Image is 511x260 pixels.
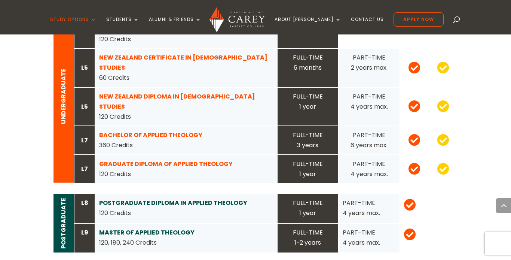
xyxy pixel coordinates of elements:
[343,91,396,112] div: PART-TIME 4 years max.
[281,130,334,150] div: FULL-TIME 3 years
[99,52,273,83] div: 60 Credits
[81,228,88,237] strong: L9
[99,228,195,237] a: MASTER OF APPLIED THEOLOGY
[81,164,88,173] strong: L7
[106,17,139,34] a: Students
[59,198,68,249] strong: POSTGRADUATE
[149,17,201,34] a: Alumni & Friends
[351,17,384,34] a: Contact Us
[99,199,247,207] a: POSTGRADUATE DIPLOMA IN APPLIED THEOLOGY
[50,17,97,34] a: Study Options
[99,227,273,248] div: 120, 180, 240 Credits
[81,102,88,111] strong: L5
[275,17,341,34] a: About [PERSON_NAME]
[394,12,444,27] a: Apply Now
[209,7,264,32] img: Carey Baptist College
[99,130,273,150] div: 360 Credits
[81,63,88,72] strong: L5
[281,52,334,73] div: FULL-TIME 6 months
[81,136,88,145] strong: L7
[99,160,233,168] a: GRADUATE DIPLOMA OF APPLIED THEOLOGY
[343,227,396,248] div: PART-TIME 4 years max.
[99,131,202,139] a: BACHELOR OF APPLIED THEOLOGY
[343,130,396,150] div: PART-TIME 6 years max.
[343,198,396,218] div: PART-TIME 4 years max.
[81,199,88,207] strong: L8
[59,69,68,124] strong: UNDERGRADUATE
[281,91,334,112] div: FULL-TIME 1 year
[343,159,396,179] div: PART-TIME 4 years max.
[99,198,273,218] div: 120 Credits
[281,198,334,218] div: FULL-TIME 1 year
[281,159,334,179] div: FULL-TIME 1 year
[99,91,273,122] div: 120 Credits
[343,52,396,73] div: PART-TIME 2 years max.
[99,53,267,72] a: NEW ZEALAND CERTIFICATE IN [DEMOGRAPHIC_DATA] STUDIES
[281,227,334,248] div: FULL-TIME 1-2 years
[99,92,255,111] a: NEW ZEALAND DIPLOMA IN [DEMOGRAPHIC_DATA] STUDIES
[99,159,273,179] div: 120 Credits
